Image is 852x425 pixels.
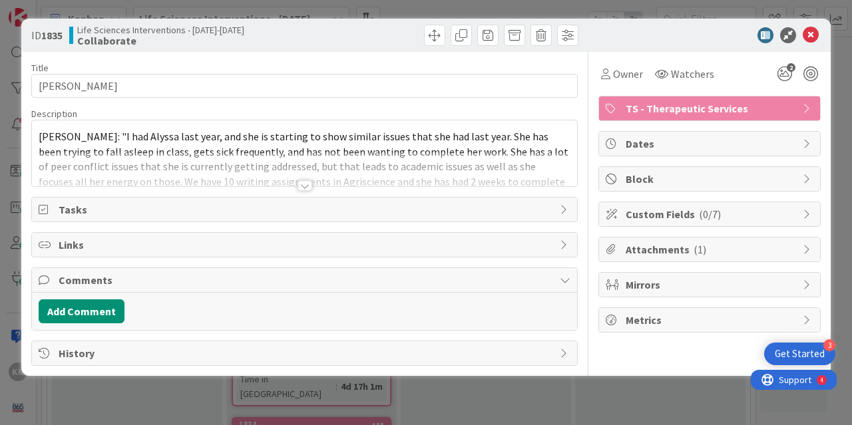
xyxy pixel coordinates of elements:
span: Life Sciences Interventions - [DATE]-[DATE] [77,25,244,35]
span: Mirrors [626,277,796,293]
b: 1835 [41,29,63,42]
button: Add Comment [39,299,124,323]
div: 4 [69,5,73,16]
span: ( 0/7 ) [699,208,721,221]
span: Links [59,237,553,253]
span: Description [31,108,77,120]
b: Collaborate [77,35,244,46]
span: Watchers [671,66,714,82]
input: type card name here... [31,74,578,98]
span: Tasks [59,202,553,217]
span: Metrics [626,312,796,328]
span: Block [626,171,796,187]
div: Open Get Started checklist, remaining modules: 3 [764,343,835,365]
span: History [59,345,553,361]
span: 2 [787,63,795,72]
span: [PERSON_NAME]: "I had Alyssa last year, and she is starting to show similar issues that she had l... [39,130,570,233]
span: ( 1 ) [694,243,706,256]
div: 3 [823,339,835,351]
span: Dates [626,136,796,152]
div: Get Started [775,347,825,360]
span: Support [28,2,61,18]
span: TS - Therapeutic Services [626,100,796,116]
span: Attachments [626,241,796,257]
label: Title [31,62,49,74]
span: Comments [59,272,553,288]
span: ID [31,27,63,43]
span: Custom Fields [626,206,796,222]
span: Owner [613,66,643,82]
